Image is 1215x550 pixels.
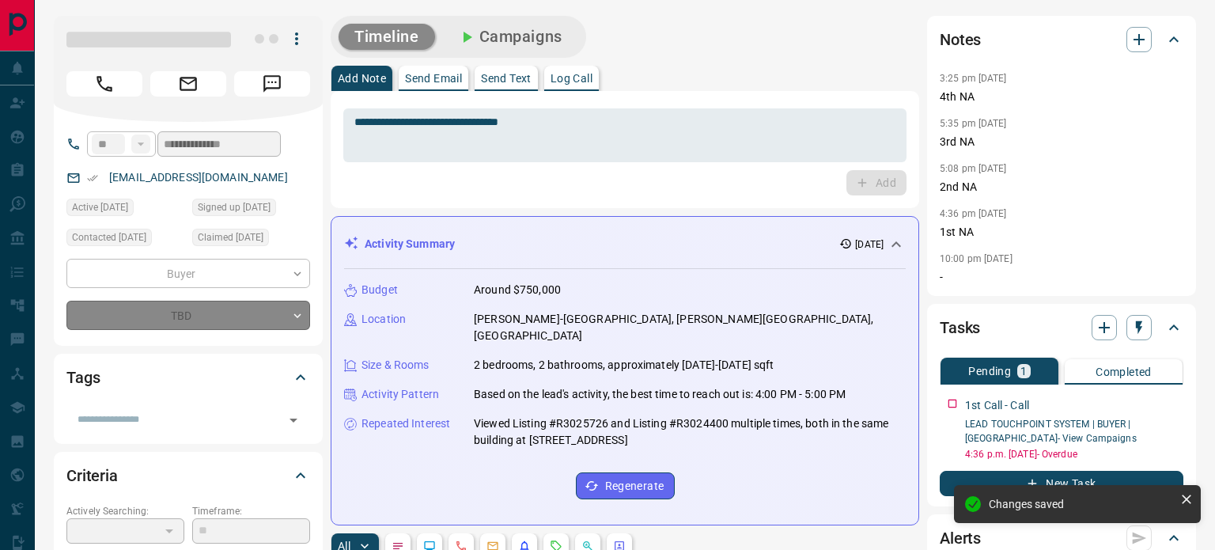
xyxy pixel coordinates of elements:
[66,365,100,390] h2: Tags
[66,301,310,330] div: TBD
[361,386,439,403] p: Activity Pattern
[198,229,263,245] span: Claimed [DATE]
[361,357,430,374] p: Size & Rooms
[940,315,980,340] h2: Tasks
[474,415,906,449] p: Viewed Listing #R3025726 and Listing #R3024400 multiple times, both in the same building at [STRE...
[940,21,1183,59] div: Notes
[66,463,118,488] h2: Criteria
[940,309,1183,347] div: Tasks
[192,199,310,221] div: Mon Sep 08 2025
[940,134,1183,150] p: 3rd NA
[150,71,226,97] span: Email
[940,471,1183,496] button: New Task
[72,229,146,245] span: Contacted [DATE]
[940,224,1183,241] p: 1st NA
[1096,366,1152,377] p: Completed
[361,311,406,328] p: Location
[66,358,310,396] div: Tags
[234,71,310,97] span: Message
[474,357,774,374] p: 2 bedrooms, 2 bathrooms, approximately [DATE]-[DATE] sqft
[339,24,435,50] button: Timeline
[576,472,675,499] button: Regenerate
[474,386,846,403] p: Based on the lead's activity, the best time to reach out is: 4:00 PM - 5:00 PM
[66,457,310,495] div: Criteria
[365,236,455,252] p: Activity Summary
[940,179,1183,195] p: 2nd NA
[361,415,450,432] p: Repeated Interest
[965,419,1137,444] a: LEAD TOUCHPOINT SYSTEM | BUYER | [GEOGRAPHIC_DATA]- View Campaigns
[66,259,310,288] div: Buyer
[338,73,386,84] p: Add Note
[109,171,288,184] a: [EMAIL_ADDRESS][DOMAIN_NAME]
[965,447,1183,461] p: 4:36 p.m. [DATE] - Overdue
[192,229,310,251] div: Mon Sep 08 2025
[344,229,906,259] div: Activity Summary[DATE]
[940,27,981,52] h2: Notes
[66,504,184,518] p: Actively Searching:
[72,199,128,215] span: Active [DATE]
[940,118,1007,129] p: 5:35 pm [DATE]
[968,366,1011,377] p: Pending
[855,237,884,252] p: [DATE]
[940,89,1183,105] p: 4th NA
[474,311,906,344] p: [PERSON_NAME]-[GEOGRAPHIC_DATA], [PERSON_NAME][GEOGRAPHIC_DATA], [GEOGRAPHIC_DATA]
[282,409,305,431] button: Open
[989,498,1174,510] div: Changes saved
[405,73,462,84] p: Send Email
[87,173,98,184] svg: Email Verified
[481,73,532,84] p: Send Text
[940,269,1183,286] p: -
[66,71,142,97] span: Call
[940,163,1007,174] p: 5:08 pm [DATE]
[441,24,578,50] button: Campaigns
[551,73,592,84] p: Log Call
[198,199,271,215] span: Signed up [DATE]
[1020,366,1027,377] p: 1
[940,208,1007,219] p: 4:36 pm [DATE]
[361,282,398,298] p: Budget
[940,73,1007,84] p: 3:25 pm [DATE]
[474,282,561,298] p: Around $750,000
[66,199,184,221] div: Mon Sep 08 2025
[965,397,1029,414] p: 1st Call - Call
[192,504,310,518] p: Timeframe:
[66,229,184,251] div: Mon Sep 08 2025
[940,253,1012,264] p: 10:00 pm [DATE]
